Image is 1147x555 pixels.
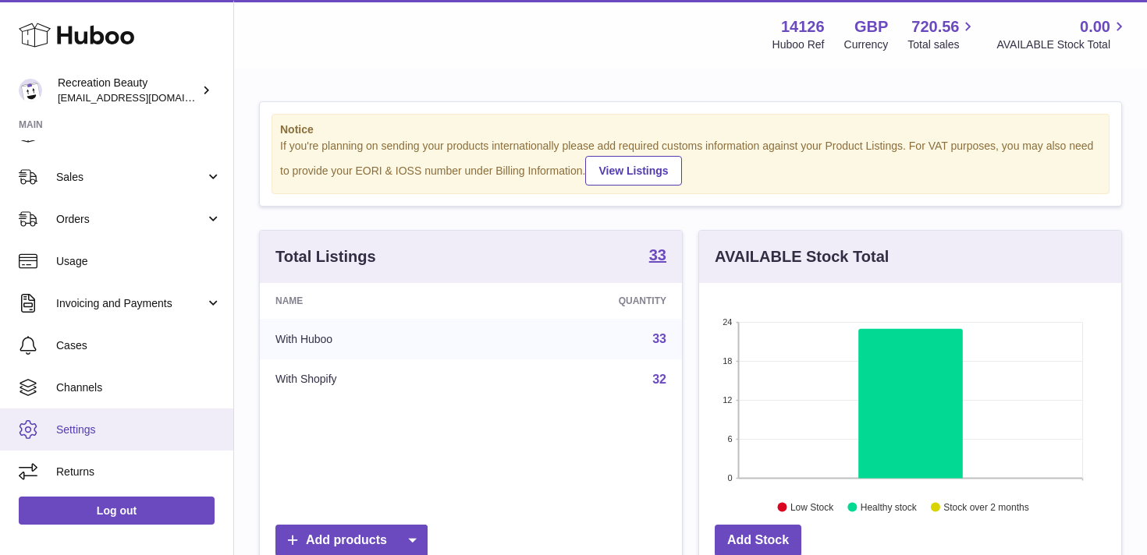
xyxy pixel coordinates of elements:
[861,501,918,512] text: Healthy stock
[723,395,732,405] text: 12
[56,212,205,227] span: Orders
[56,465,222,479] span: Returns
[58,91,229,104] span: [EMAIL_ADDRESS][DOMAIN_NAME]
[907,16,977,52] a: 720.56 Total sales
[996,37,1128,52] span: AVAILABLE Stock Total
[56,170,205,185] span: Sales
[723,317,732,327] text: 24
[585,156,681,186] a: View Listings
[907,37,977,52] span: Total sales
[58,76,198,105] div: Recreation Beauty
[652,332,666,345] a: 33
[56,338,222,353] span: Cases
[649,247,666,266] a: 33
[652,373,666,386] a: 32
[1080,16,1110,37] span: 0.00
[781,16,825,37] strong: 14126
[727,473,732,483] text: 0
[790,501,834,512] text: Low Stock
[56,296,205,311] span: Invoicing and Payments
[854,16,888,37] strong: GBP
[488,283,682,319] th: Quantity
[727,434,732,444] text: 6
[19,497,215,525] a: Log out
[19,79,42,102] img: barney@recreationbeauty.com
[649,247,666,263] strong: 33
[56,254,222,269] span: Usage
[56,422,222,437] span: Settings
[260,319,488,359] td: With Huboo
[996,16,1128,52] a: 0.00 AVAILABLE Stock Total
[275,246,376,267] h3: Total Listings
[280,139,1101,186] div: If you're planning on sending your products internationally please add required customs informati...
[280,122,1101,137] strong: Notice
[723,356,732,366] text: 18
[943,501,1028,512] text: Stock over 2 months
[772,37,825,52] div: Huboo Ref
[715,246,889,267] h3: AVAILABLE Stock Total
[844,37,889,52] div: Currency
[260,359,488,400] td: With Shopify
[911,16,959,37] span: 720.56
[56,380,222,395] span: Channels
[260,283,488,319] th: Name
